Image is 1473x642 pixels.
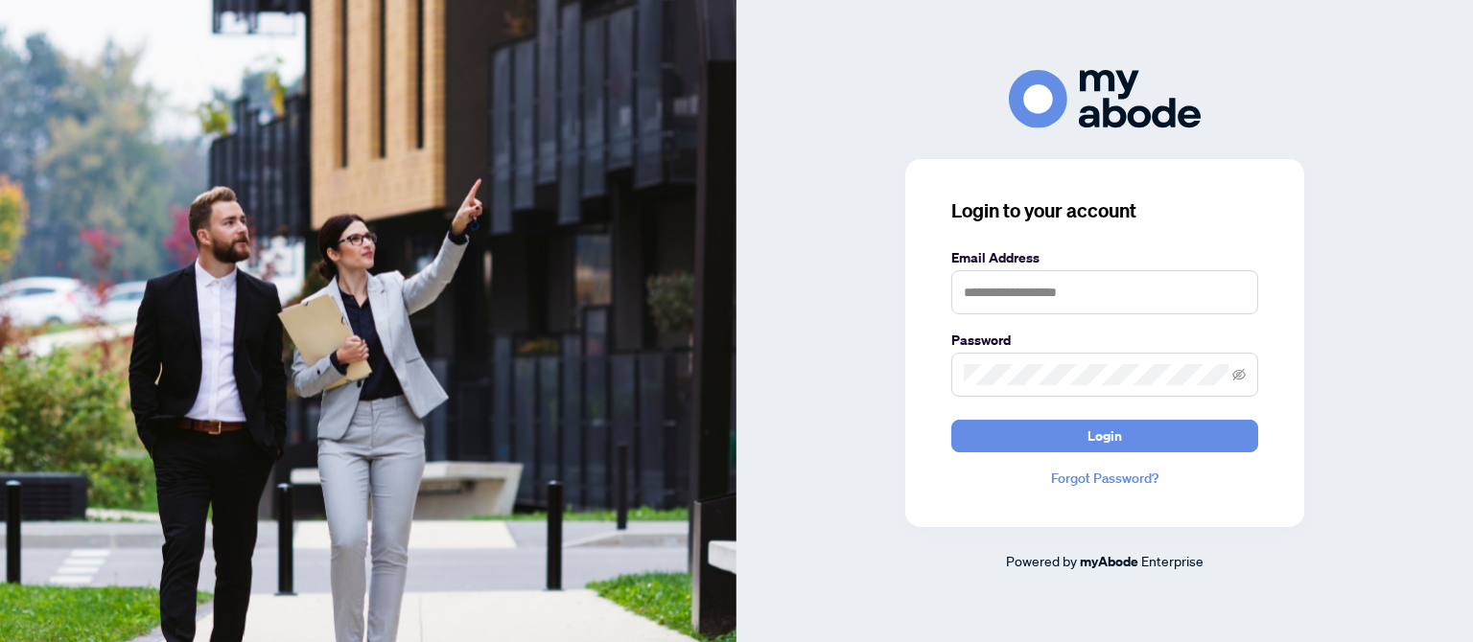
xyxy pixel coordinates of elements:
a: myAbode [1080,551,1138,572]
span: eye-invisible [1232,368,1246,381]
span: Powered by [1006,552,1077,569]
span: Login [1087,421,1122,451]
h3: Login to your account [951,197,1258,224]
a: Forgot Password? [951,468,1258,489]
img: ma-logo [1009,70,1201,128]
button: Login [951,420,1258,452]
span: Enterprise [1141,552,1204,569]
label: Password [951,330,1258,351]
label: Email Address [951,247,1258,268]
